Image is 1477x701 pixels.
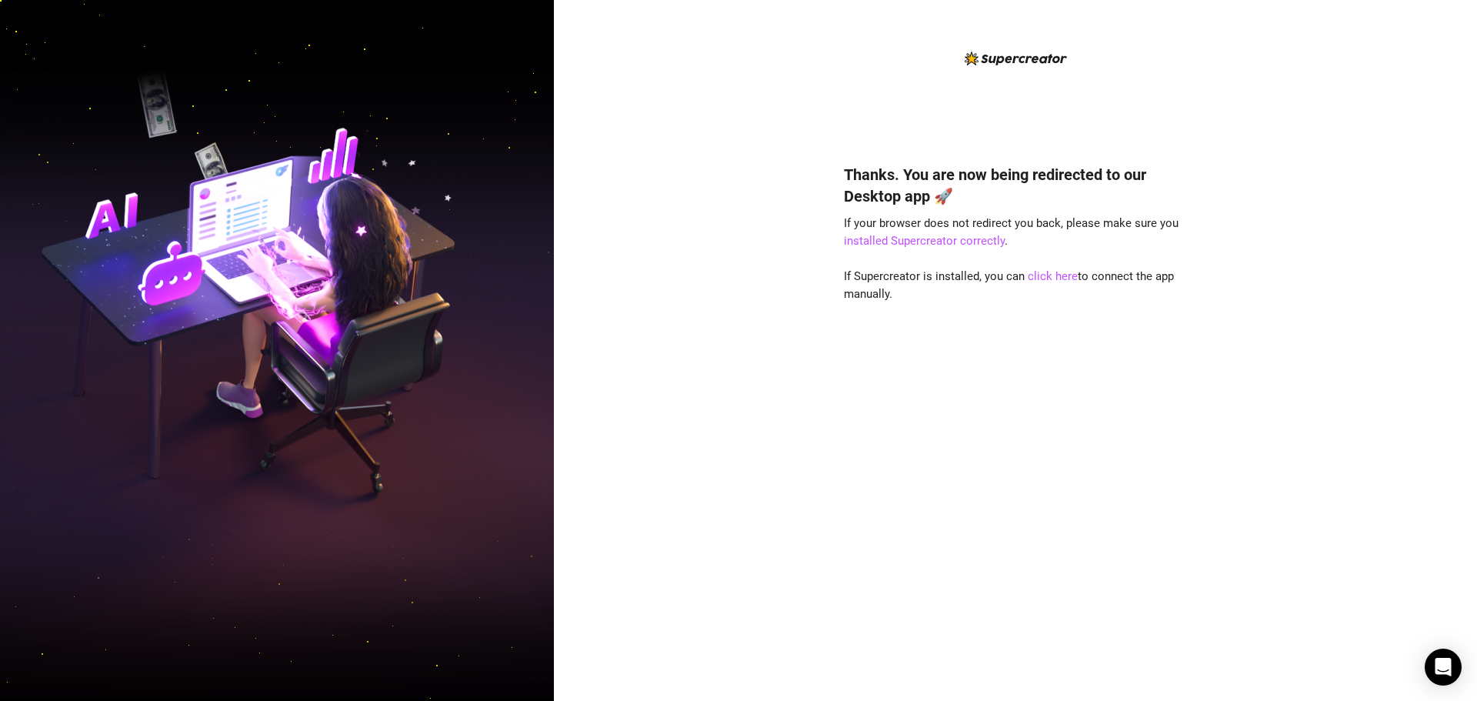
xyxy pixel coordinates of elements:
[1028,269,1078,283] a: click here
[1425,649,1462,686] div: Open Intercom Messenger
[844,164,1187,207] h4: Thanks. You are now being redirected to our Desktop app 🚀
[844,234,1005,248] a: installed Supercreator correctly
[844,216,1179,249] span: If your browser does not redirect you back, please make sure you .
[844,269,1174,302] span: If Supercreator is installed, you can to connect the app manually.
[965,52,1067,65] img: logo-BBDzfeDw.svg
